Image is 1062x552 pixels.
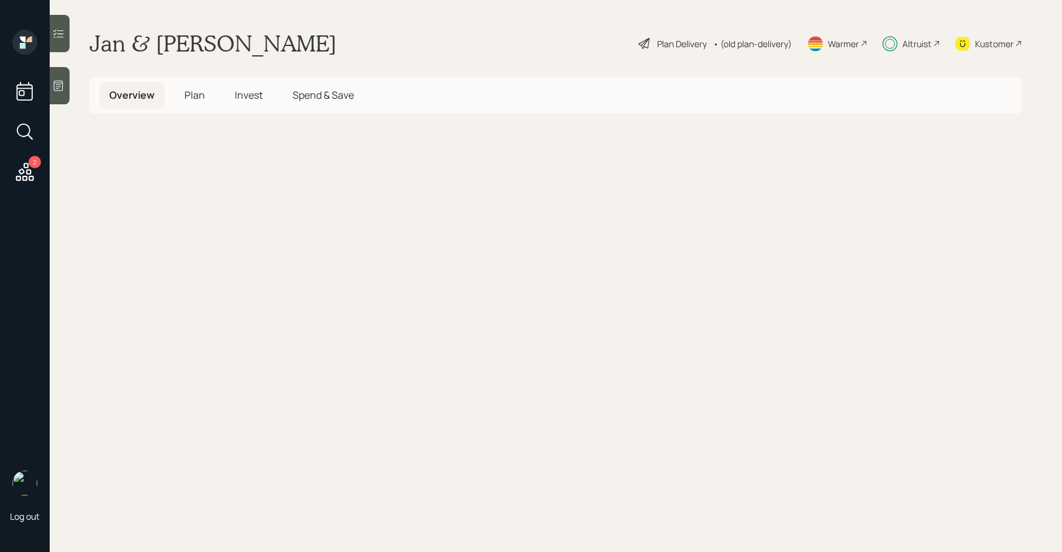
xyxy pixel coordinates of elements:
[89,30,337,57] h1: Jan & [PERSON_NAME]
[902,37,932,50] div: Altruist
[975,37,1014,50] div: Kustomer
[29,156,41,168] div: 2
[235,88,263,102] span: Invest
[657,37,707,50] div: Plan Delivery
[713,37,792,50] div: • (old plan-delivery)
[109,88,155,102] span: Overview
[828,37,859,50] div: Warmer
[293,88,354,102] span: Spend & Save
[184,88,205,102] span: Plan
[10,510,40,522] div: Log out
[12,471,37,495] img: sami-boghos-headshot.png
